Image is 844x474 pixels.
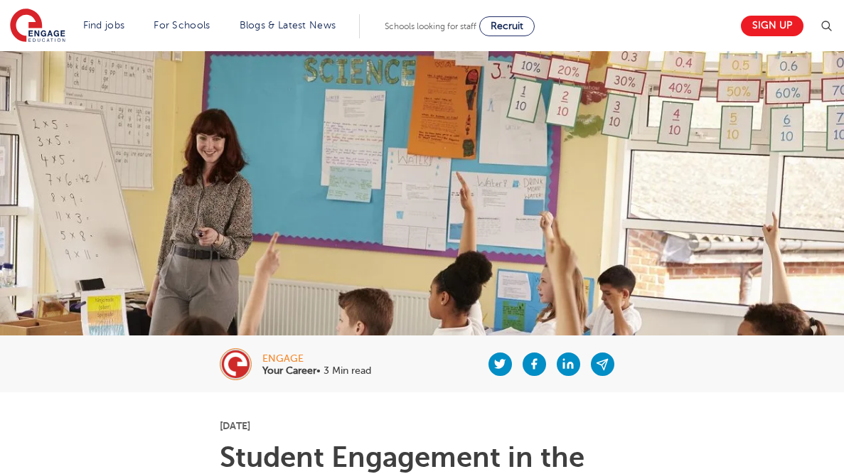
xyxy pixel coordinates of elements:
a: For Schools [154,20,210,31]
a: Blogs & Latest News [240,20,336,31]
div: engage [262,354,371,364]
a: Recruit [479,16,535,36]
a: Find jobs [83,20,125,31]
span: Recruit [491,21,523,31]
p: • 3 Min read [262,366,371,376]
b: Your Career [262,365,316,376]
img: Engage Education [10,9,65,44]
p: [DATE] [220,421,625,431]
span: Schools looking for staff [385,21,476,31]
a: Sign up [741,16,803,36]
